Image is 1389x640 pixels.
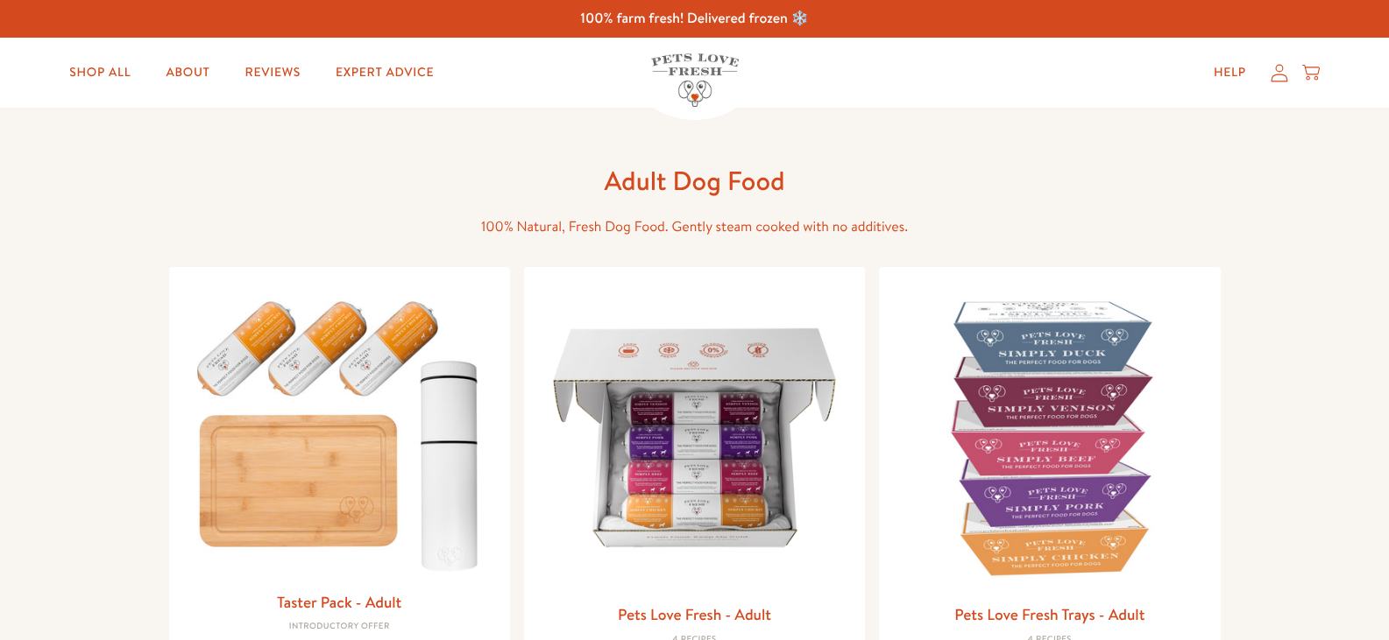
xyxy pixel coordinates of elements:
[651,53,739,107] img: Pets Love Fresh
[954,603,1145,625] a: Pets Love Fresh Trays - Adult
[322,55,448,90] a: Expert Advice
[183,281,496,581] img: Taster Pack - Adult
[231,55,315,90] a: Reviews
[277,591,401,613] a: Taster Pack - Adult
[152,55,223,90] a: About
[618,603,771,625] a: Pets Love Fresh - Adult
[415,164,975,198] h1: Adult Dog Food
[538,281,851,594] img: Pets Love Fresh - Adult
[1200,55,1260,90] a: Help
[481,217,908,236] span: 100% Natural, Fresh Dog Food. Gently steam cooked with no additives.
[183,622,496,632] div: Introductory Offer
[55,55,145,90] a: Shop All
[893,281,1206,594] img: Pets Love Fresh Trays - Adult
